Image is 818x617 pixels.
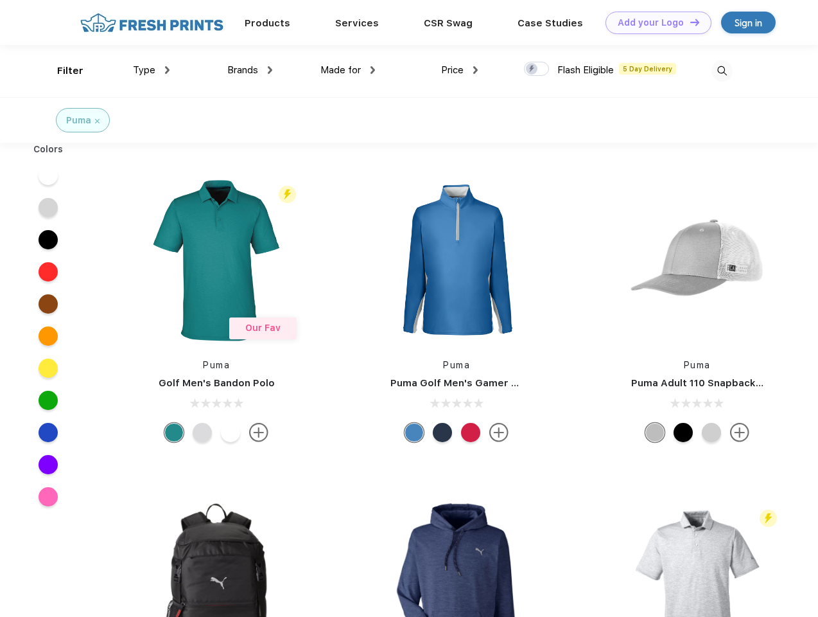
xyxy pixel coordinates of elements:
img: desktop_search.svg [711,60,733,82]
img: more.svg [249,423,268,442]
img: filter_cancel.svg [95,119,100,123]
div: Navy Blazer [433,423,452,442]
img: fo%20logo%202.webp [76,12,227,34]
a: CSR Swag [424,17,473,29]
div: Colors [24,143,73,156]
span: Our Fav [245,323,281,333]
a: Puma [684,360,711,370]
img: dropdown.png [268,66,272,74]
img: flash_active_toggle.svg [279,186,296,203]
a: Golf Men's Bandon Polo [159,377,275,389]
a: Services [335,17,379,29]
img: dropdown.png [370,66,375,74]
div: Add your Logo [618,17,684,28]
div: Pma Blk Pma Blk [674,423,693,442]
img: dropdown.png [473,66,478,74]
div: Bright White [221,423,240,442]
div: Ski Patrol [461,423,480,442]
img: dropdown.png [165,66,170,74]
div: Bright Cobalt [405,423,424,442]
span: Type [133,64,155,76]
span: Brands [227,64,258,76]
div: Filter [57,64,83,78]
div: Quarry with Brt Whit [645,423,665,442]
a: Puma Golf Men's Gamer Golf Quarter-Zip [390,377,593,389]
a: Puma [443,360,470,370]
img: more.svg [730,423,749,442]
img: DT [690,19,699,26]
img: more.svg [489,423,509,442]
img: func=resize&h=266 [371,175,542,346]
a: Products [245,17,290,29]
div: Green Lagoon [164,423,184,442]
a: Sign in [721,12,776,33]
div: Puma [66,114,91,127]
span: 5 Day Delivery [619,63,676,75]
a: Puma [203,360,230,370]
div: Quarry Brt Whit [702,423,721,442]
img: func=resize&h=266 [612,175,783,346]
span: Made for [320,64,361,76]
img: flash_active_toggle.svg [760,510,777,527]
img: func=resize&h=266 [131,175,302,346]
span: Flash Eligible [557,64,614,76]
div: High Rise [193,423,212,442]
span: Price [441,64,464,76]
div: Sign in [735,15,762,30]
